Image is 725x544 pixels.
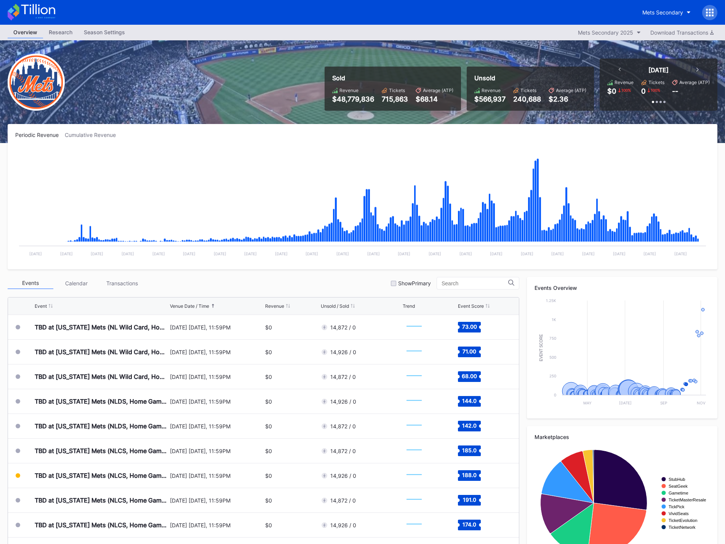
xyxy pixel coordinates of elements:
[403,392,426,411] svg: Chart title
[403,441,426,460] svg: Chart title
[669,525,696,530] text: TicketNetwork
[170,497,263,504] div: [DATE] [DATE], 11:59PM
[613,251,626,256] text: [DATE]
[582,251,595,256] text: [DATE]
[462,373,477,379] text: 68.00
[679,80,710,85] div: Average (ATP)
[648,66,669,74] div: [DATE]
[183,251,195,256] text: [DATE]
[648,80,664,85] div: Tickets
[669,504,685,509] text: TickPick
[459,251,472,256] text: [DATE]
[697,401,706,405] text: Nov
[641,87,646,95] div: 0
[513,95,541,103] div: 240,688
[382,95,408,103] div: 715,863
[549,374,556,378] text: 250
[403,515,426,534] svg: Chart title
[647,27,717,38] button: Download Transactions
[214,251,226,256] text: [DATE]
[78,27,131,38] a: Season Settings
[170,349,263,355] div: [DATE] [DATE], 11:59PM
[330,423,356,429] div: 14,872 / 0
[462,472,477,478] text: 188.0
[463,496,476,503] text: 191.0
[403,491,426,510] svg: Chart title
[398,251,410,256] text: [DATE]
[474,74,586,82] div: Unsold
[265,448,272,454] div: $0
[462,447,477,453] text: 185.0
[60,251,73,256] text: [DATE]
[643,251,656,256] text: [DATE]
[8,27,43,38] a: Overview
[521,251,533,256] text: [DATE]
[403,342,426,361] svg: Chart title
[672,87,678,95] div: --
[330,349,356,355] div: 14,926 / 0
[669,491,688,495] text: Gametime
[330,448,356,454] div: 14,872 / 0
[669,477,685,482] text: StubHub
[339,87,358,93] div: Revenue
[170,448,263,454] div: [DATE] [DATE], 11:59PM
[552,317,556,322] text: 1k
[330,522,356,528] div: 14,926 / 0
[170,303,209,309] div: Venue Date / Time
[674,251,687,256] text: [DATE]
[549,95,586,103] div: $2.36
[170,522,263,528] div: [DATE] [DATE], 11:59PM
[458,303,484,309] div: Event Score
[330,324,356,331] div: 14,872 / 0
[551,251,564,256] text: [DATE]
[474,95,506,103] div: $566,937
[275,251,288,256] text: [DATE]
[367,251,380,256] text: [DATE]
[35,398,168,405] div: TBD at [US_STATE] Mets (NLDS, Home Game 1) (If Necessary) (Date TBD)
[416,95,453,103] div: $68.14
[170,423,263,429] div: [DATE] [DATE], 11:59PM
[265,349,272,355] div: $0
[490,251,503,256] text: [DATE]
[152,251,165,256] text: [DATE]
[265,497,272,504] div: $0
[403,367,426,386] svg: Chart title
[669,518,697,523] text: TicketEvolution
[650,87,661,93] div: 100 %
[99,277,145,289] div: Transactions
[403,466,426,485] svg: Chart title
[520,87,536,93] div: Tickets
[330,374,356,380] div: 14,872 / 0
[535,297,710,411] svg: Chart title
[91,251,103,256] text: [DATE]
[330,497,356,504] div: 14,872 / 0
[265,324,272,331] div: $0
[35,373,168,380] div: TBD at [US_STATE] Mets (NL Wild Card, Home Game 3) (If Necessary)
[265,398,272,405] div: $0
[29,251,42,256] text: [DATE]
[549,355,556,359] text: 500
[423,87,453,93] div: Average (ATP)
[549,336,556,340] text: 750
[8,54,65,111] img: New-York-Mets-Transparent.png
[637,5,696,19] button: Mets Secondary
[15,148,710,262] svg: Chart title
[462,323,477,330] text: 73.00
[122,251,134,256] text: [DATE]
[265,374,272,380] div: $0
[546,298,556,303] text: 1.25k
[332,74,453,82] div: Sold
[170,374,263,380] div: [DATE] [DATE], 11:59PM
[170,324,263,331] div: [DATE] [DATE], 11:59PM
[535,434,710,440] div: Marketplaces
[403,303,415,309] div: Trend
[462,422,477,429] text: 142.0
[583,401,592,405] text: May
[35,521,168,529] div: TBD at [US_STATE] Mets (NLCS, Home Game 4) (If Necessary) (Date TBD)
[615,80,634,85] div: Revenue
[35,447,168,455] div: TBD at [US_STATE] Mets (NLCS, Home Game 1) (If Necessary) (Date TBD)
[15,132,65,138] div: Periodic Revenue
[660,401,667,405] text: Sep
[244,251,257,256] text: [DATE]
